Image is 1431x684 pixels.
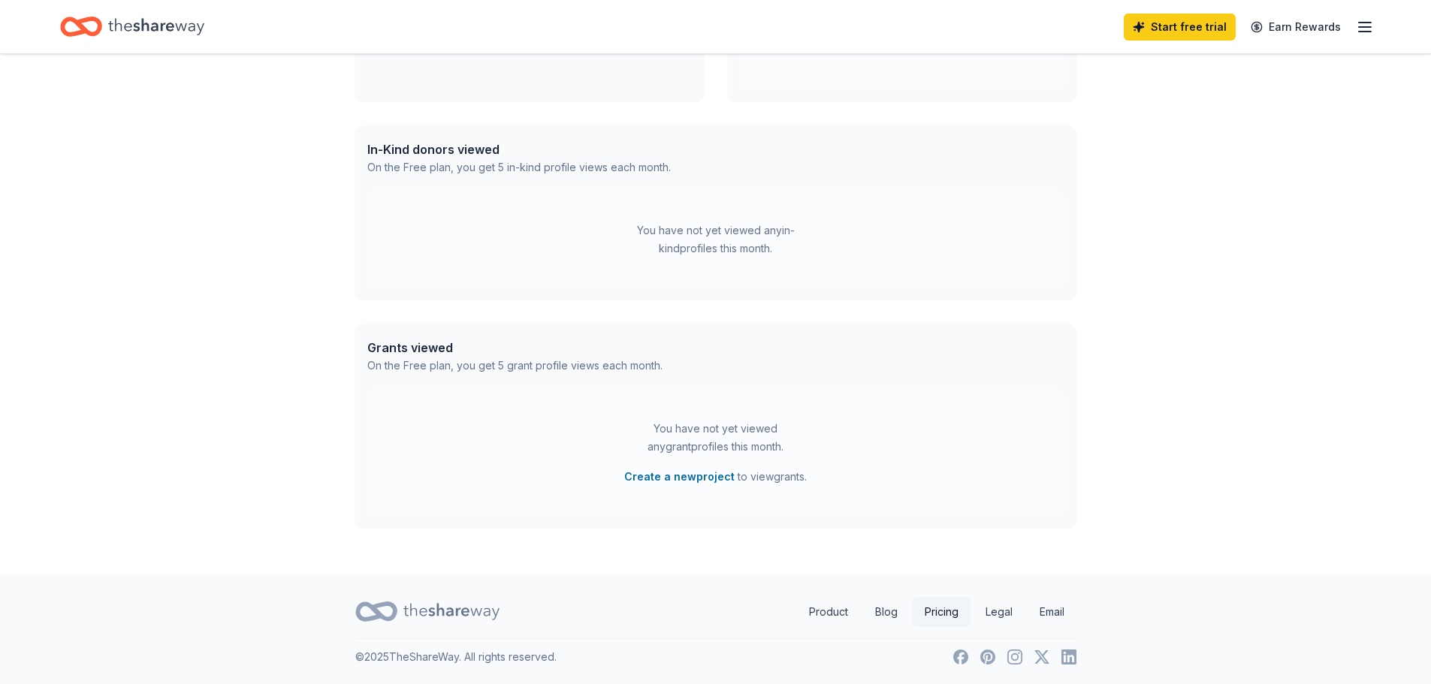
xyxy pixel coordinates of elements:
[797,597,860,627] a: Product
[367,339,663,357] div: Grants viewed
[1028,597,1076,627] a: Email
[974,597,1025,627] a: Legal
[622,420,810,456] div: You have not yet viewed any grant profiles this month.
[355,648,557,666] p: © 2025 TheShareWay. All rights reserved.
[367,357,663,375] div: On the Free plan, you get 5 grant profile views each month.
[1124,14,1236,41] a: Start free trial
[863,597,910,627] a: Blog
[60,9,204,44] a: Home
[624,468,735,486] button: Create a newproject
[622,221,810,258] div: You have not yet viewed any in-kind profiles this month.
[913,597,971,627] a: Pricing
[367,140,671,158] div: In-Kind donors viewed
[797,597,1076,627] nav: quick links
[1242,14,1350,41] a: Earn Rewards
[367,158,671,176] div: On the Free plan, you get 5 in-kind profile views each month.
[624,468,807,486] span: to view grants .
